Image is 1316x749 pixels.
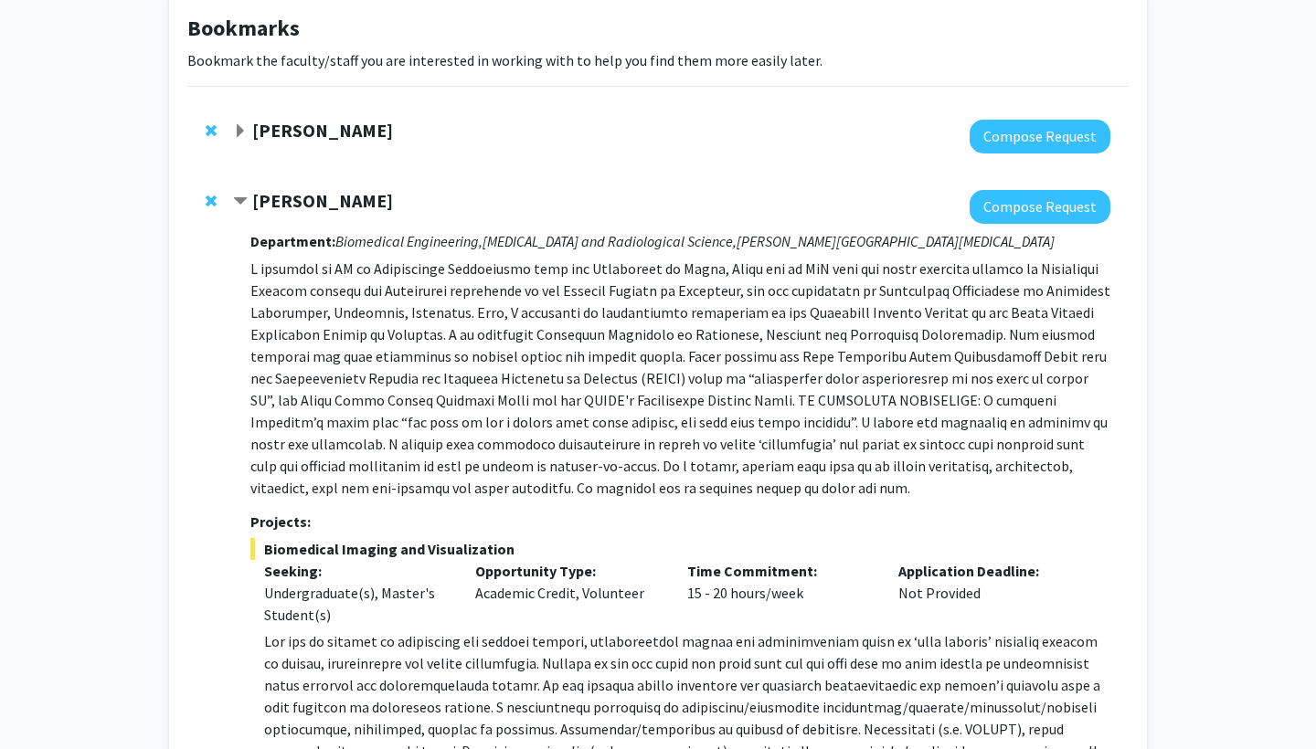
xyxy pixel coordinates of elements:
[737,232,1055,250] i: [PERSON_NAME][GEOGRAPHIC_DATA][MEDICAL_DATA]
[252,119,393,142] strong: [PERSON_NAME]
[475,560,660,582] p: Opportunity Type:
[674,560,886,626] div: 15 - 20 hours/week
[206,194,217,208] span: Remove Arvind Pathak from bookmarks
[462,560,674,626] div: Academic Credit, Volunteer
[250,232,335,250] strong: Department:
[483,232,737,250] i: [MEDICAL_DATA] and Radiological Science,
[264,560,449,582] p: Seeking:
[187,16,1129,42] h1: Bookmarks
[187,49,1129,71] p: Bookmark the faculty/staff you are interested in working with to help you find them more easily l...
[885,560,1097,626] div: Not Provided
[970,120,1110,153] button: Compose Request to Raj Mukherjee
[970,190,1110,224] button: Compose Request to Arvind Pathak
[264,582,449,626] div: Undergraduate(s), Master's Student(s)
[233,195,248,209] span: Contract Arvind Pathak Bookmark
[687,560,872,582] p: Time Commitment:
[335,232,483,250] i: Biomedical Engineering,
[206,123,217,138] span: Remove Raj Mukherjee from bookmarks
[250,538,1110,560] span: Biomedical Imaging and Visualization
[898,560,1083,582] p: Application Deadline:
[14,667,78,735] iframe: Chat
[250,258,1110,499] p: L ipsumdol si AM co Adipiscinge Seddoeiusmo temp inc Utlaboreet do Magna, Aliqu eni ad MiN veni q...
[233,124,248,139] span: Expand Raj Mukherjee Bookmark
[252,189,393,212] strong: [PERSON_NAME]
[250,512,311,531] strong: Projects:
